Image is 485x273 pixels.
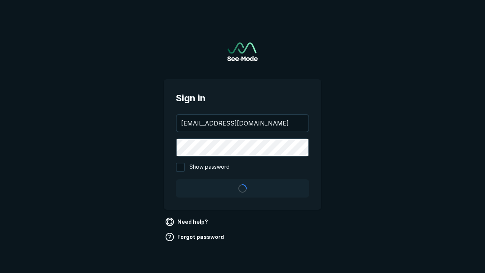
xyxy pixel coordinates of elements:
a: Need help? [164,216,211,228]
input: your@email.com [177,115,308,132]
a: Forgot password [164,231,227,243]
span: Show password [189,163,230,172]
span: Sign in [176,91,309,105]
a: Go to sign in [227,42,258,61]
img: See-Mode Logo [227,42,258,61]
